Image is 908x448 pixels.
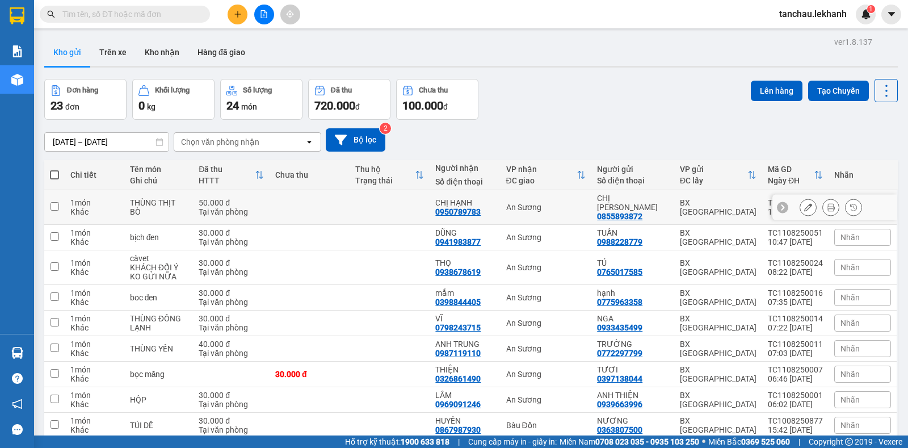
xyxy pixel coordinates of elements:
div: BX [GEOGRAPHIC_DATA] [680,416,756,434]
div: 0363807500 [597,425,642,434]
span: | [458,436,460,448]
div: THỌ [435,258,494,267]
button: caret-down [881,5,901,24]
button: Kho gửi [44,39,90,66]
span: notification [12,399,23,409]
div: NGA [597,314,669,323]
div: 30.000 đ [275,370,344,379]
div: TC1108250014 [768,314,823,323]
span: Nhãn [840,293,860,302]
img: icon-new-feature [861,9,871,19]
div: 0941983877 [435,237,481,246]
div: HTTT [199,176,255,185]
div: 0765017585 [597,267,642,277]
sup: 2 [380,123,391,134]
button: Hàng đã giao [188,39,254,66]
th: Toggle SortBy [762,160,829,190]
span: Nhãn [840,370,860,379]
div: HỘP [130,395,188,404]
div: Chi tiết [70,170,119,179]
div: Tại văn phòng [199,400,264,409]
div: An Sương [506,319,586,328]
div: BX [GEOGRAPHIC_DATA] [680,340,756,358]
span: search [47,10,55,18]
div: Thu hộ [355,165,415,174]
input: Select a date range. [45,133,169,151]
div: 0867987930 [435,425,481,434]
div: 30.000 đ [199,258,264,267]
div: 1 món [70,391,119,400]
div: TC1108250051 [768,228,823,237]
span: message [12,424,23,435]
span: ⚪️ [702,439,705,444]
th: Toggle SortBy [193,160,270,190]
span: Hỗ trợ kỹ thuật: [345,436,449,448]
div: Tại văn phòng [199,298,264,307]
div: boc đen [130,293,188,302]
div: ANH THIỆN [597,391,669,400]
div: 1 món [70,198,119,207]
div: Khác [70,374,119,383]
div: 15:42 [DATE] [768,425,823,434]
div: Tại văn phòng [199,267,264,277]
button: Trên xe [90,39,136,66]
div: Nhãn [834,170,891,179]
span: kg [147,102,155,111]
span: Miền Bắc [708,436,790,448]
div: BX [GEOGRAPHIC_DATA] [680,365,756,383]
div: LÂM [435,391,494,400]
div: Tại văn phòng [199,207,264,216]
span: file-add [260,10,268,18]
span: đơn [65,102,79,111]
div: ĐC giao [506,176,577,185]
div: 30.000 đ [199,228,264,237]
span: Nhãn [840,344,860,353]
div: An Sương [506,203,586,212]
div: 1 món [70,314,119,323]
strong: 0708 023 035 - 0935 103 250 [595,437,699,446]
sup: 1 [867,5,875,13]
th: Toggle SortBy [501,160,592,190]
span: copyright [845,438,853,446]
div: 1 món [70,288,119,298]
div: An Sương [506,293,586,302]
div: càvet [130,254,188,263]
div: Tại văn phòng [199,349,264,358]
img: solution-icon [11,45,23,57]
div: 1 món [70,365,119,374]
button: file-add [254,5,274,24]
button: Lên hàng [751,81,802,101]
div: 08:22 [DATE] [768,267,823,277]
span: aim [286,10,294,18]
th: Toggle SortBy [674,160,762,190]
div: TC1008250877 [768,416,823,425]
div: Trạng thái [355,176,415,185]
div: BX [GEOGRAPHIC_DATA] [680,314,756,332]
div: 0939663996 [597,400,642,409]
div: 0950789783 [435,207,481,216]
img: logo-vxr [10,7,24,24]
img: warehouse-icon [11,74,23,86]
div: bịch đen [130,233,188,242]
button: Bộ lọc [326,128,385,152]
div: Người gửi [597,165,669,174]
span: 24 [226,99,239,112]
div: 07:35 [DATE] [768,298,823,307]
span: 100.000 [402,99,443,112]
div: An Sương [506,370,586,379]
span: đ [355,102,360,111]
svg: open [305,137,314,146]
span: question-circle [12,373,23,384]
div: TC1108250016 [768,288,823,298]
div: Người nhận [435,164,494,173]
span: Miền Nam [560,436,699,448]
div: 30.000 đ [199,314,264,323]
div: Đơn hàng [67,86,98,94]
div: 0772297799 [597,349,642,358]
span: 1 [869,5,873,13]
div: HUYỀN [435,416,494,425]
div: TC1108250058 [768,198,823,207]
span: 720.000 [314,99,355,112]
div: NƯƠNG [597,416,669,425]
div: Khác [70,267,119,277]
